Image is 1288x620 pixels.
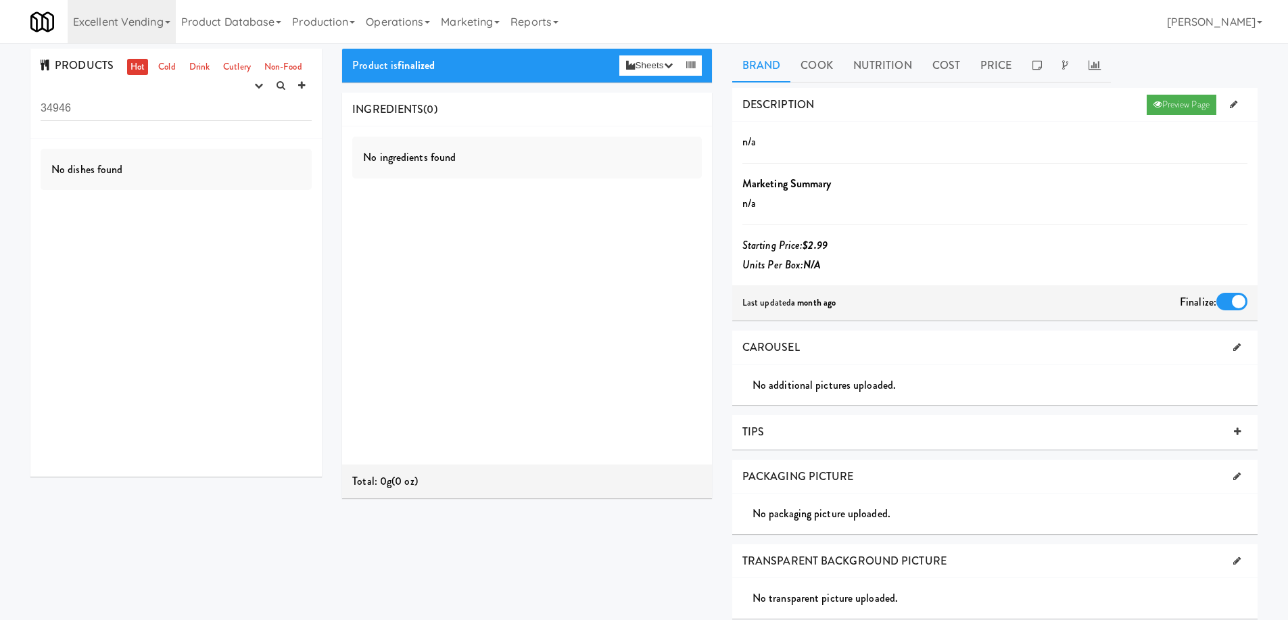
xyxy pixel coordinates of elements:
a: Cook [790,49,842,82]
span: TIPS [742,424,764,439]
b: N/A [803,257,821,272]
b: a month ago [791,296,836,309]
span: Total: 0g [352,473,391,489]
img: Micromart [30,10,54,34]
a: Preview Page [1147,95,1216,115]
input: Search dishes [41,96,312,121]
span: (0 oz) [391,473,418,489]
div: No dishes found [41,149,312,191]
span: PRODUCTS [41,57,114,73]
a: Cold [155,59,178,76]
span: CAROUSEL [742,339,800,355]
span: Product is [352,57,435,73]
b: finalized [398,57,435,73]
span: DESCRIPTION [742,97,814,112]
span: PACKAGING PICTURE [742,469,854,484]
div: No packaging picture uploaded. [753,504,1258,524]
div: No additional pictures uploaded. [753,375,1258,396]
span: Last updated [742,296,836,309]
a: Price [970,49,1022,82]
a: Nutrition [843,49,922,82]
span: TRANSPARENT BACKGROUND PICTURE [742,553,947,569]
i: Starting Price: [742,237,828,253]
a: Cost [922,49,970,82]
a: Cutlery [220,59,254,76]
div: No ingredients found [352,137,702,178]
b: Marketing Summary [742,176,832,191]
a: Brand [732,49,791,82]
b: $2.99 [803,237,828,253]
span: Finalize: [1180,294,1216,310]
div: No transparent picture uploaded. [753,588,1258,609]
p: n/a [742,132,1247,152]
p: n/a [742,193,1247,214]
a: Hot [127,59,148,76]
i: Units Per Box: [742,257,821,272]
span: (0) [423,101,437,117]
a: Drink [186,59,214,76]
button: Sheets [619,55,679,76]
a: Non-Food [261,59,306,76]
span: INGREDIENTS [352,101,423,117]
